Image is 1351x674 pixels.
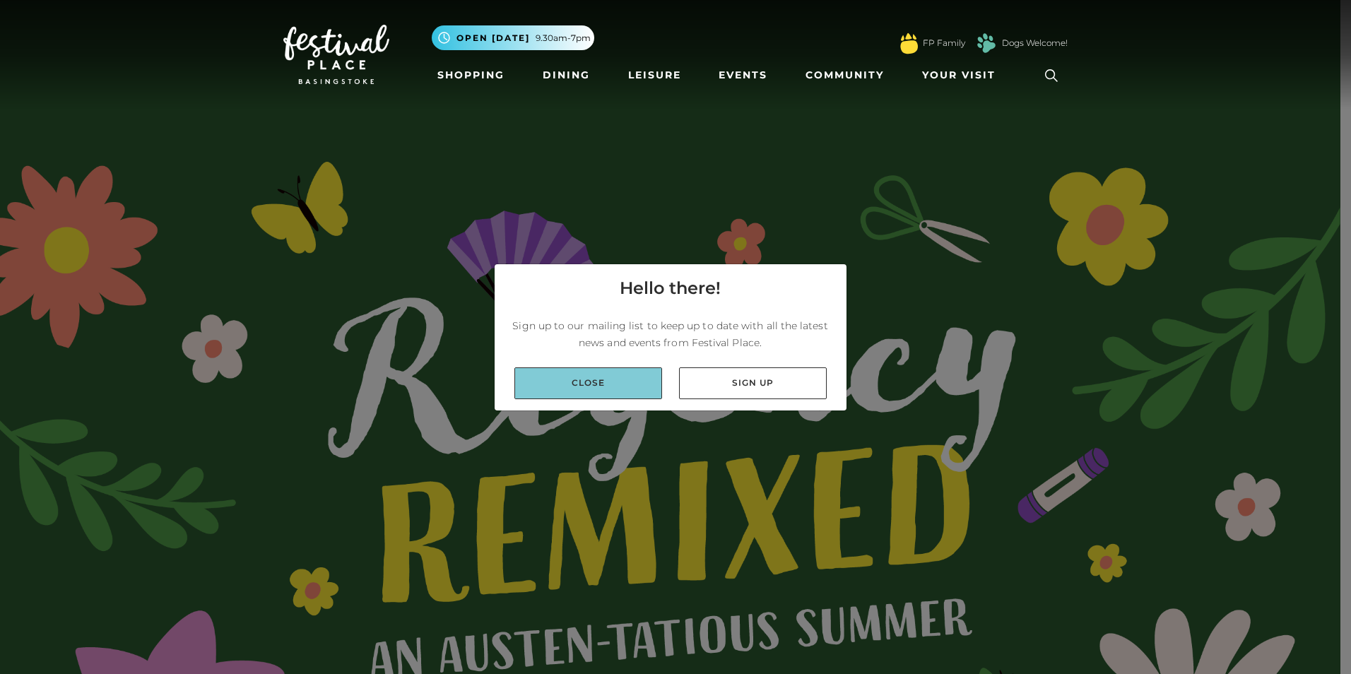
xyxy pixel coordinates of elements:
[432,62,510,88] a: Shopping
[283,25,389,84] img: Festival Place Logo
[623,62,687,88] a: Leisure
[916,62,1008,88] a: Your Visit
[923,37,965,49] a: FP Family
[536,32,591,45] span: 9.30am-7pm
[432,25,594,50] button: Open [DATE] 9.30am-7pm
[620,276,721,301] h4: Hello there!
[506,317,835,351] p: Sign up to our mailing list to keep up to date with all the latest news and events from Festival ...
[800,62,890,88] a: Community
[537,62,596,88] a: Dining
[922,68,996,83] span: Your Visit
[713,62,773,88] a: Events
[456,32,530,45] span: Open [DATE]
[1002,37,1068,49] a: Dogs Welcome!
[679,367,827,399] a: Sign up
[514,367,662,399] a: Close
